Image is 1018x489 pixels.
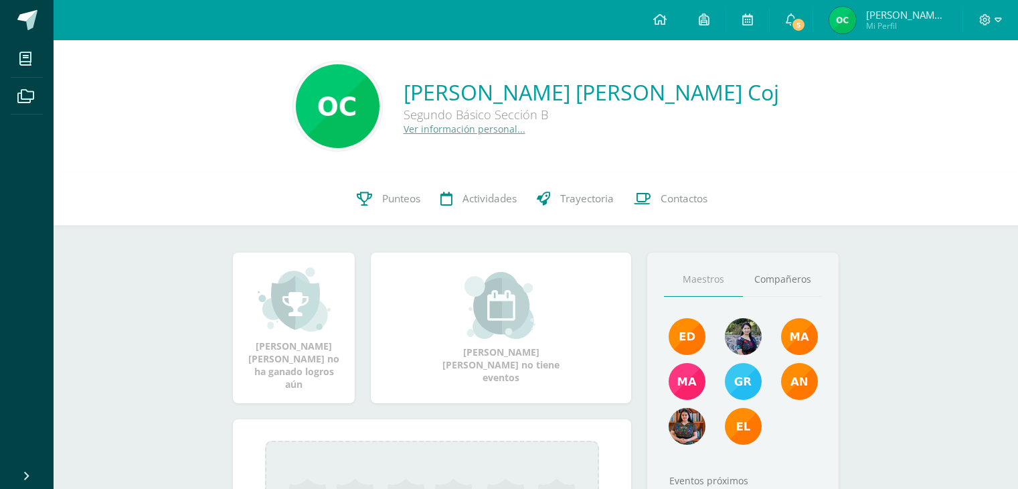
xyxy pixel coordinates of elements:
img: a348d660b2b29c2c864a8732de45c20a.png [781,363,818,400]
a: Contactos [624,172,717,226]
a: Punteos [347,172,430,226]
img: 282859b580b3a1acad484a266115cd93.png [296,64,379,148]
a: Ver información personal... [404,123,525,135]
img: f40e456500941b1b33f0807dd74ea5cf.png [669,318,705,355]
a: Actividades [430,172,527,226]
img: 7766054b1332a6085c7723d22614d631.png [669,363,705,400]
span: Punteos [382,192,420,206]
span: Actividades [462,192,517,206]
span: Mi Perfil [866,20,946,31]
span: [PERSON_NAME] [PERSON_NAME] [866,8,946,21]
img: achievement_small.png [258,266,331,333]
div: Segundo Básico Sección B [404,107,779,123]
div: [PERSON_NAME] [PERSON_NAME] no tiene eventos [434,272,568,384]
a: Compañeros [743,263,822,297]
img: 96169a482c0de6f8e254ca41c8b0a7b1.png [669,408,705,445]
img: 560278503d4ca08c21e9c7cd40ba0529.png [781,318,818,355]
span: Trayectoria [560,192,614,206]
a: Trayectoria [527,172,624,226]
a: Maestros [664,263,743,297]
img: event_small.png [464,272,537,339]
img: 2f8de69bb4c8bfcc68be225f0ff17f53.png [725,408,762,445]
img: b7ce7144501556953be3fc0a459761b8.png [725,363,762,400]
img: 9b17679b4520195df407efdfd7b84603.png [725,318,762,355]
span: Contactos [661,192,707,206]
div: [PERSON_NAME] [PERSON_NAME] no ha ganado logros aún [246,266,341,391]
img: 08f1aadbc24bc341887ed12e3da5bb47.png [829,7,856,33]
span: 5 [791,17,806,32]
a: [PERSON_NAME] [PERSON_NAME] Coj [404,78,779,107]
div: Eventos próximos [664,474,822,487]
